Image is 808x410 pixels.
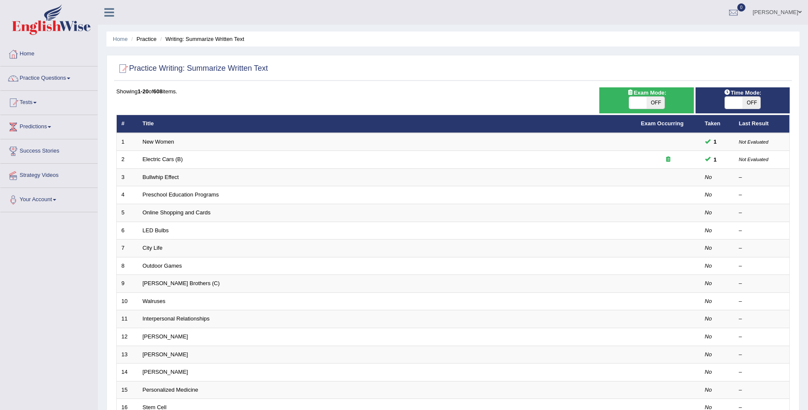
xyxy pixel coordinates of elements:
span: OFF [742,97,760,109]
div: – [739,209,785,217]
td: 5 [117,204,138,222]
td: 13 [117,346,138,364]
span: Time Mode: [720,88,765,97]
div: Show exams occurring in exams [599,87,693,113]
a: Tests [0,91,98,112]
td: 6 [117,222,138,240]
a: Outdoor Games [143,263,182,269]
a: Your Account [0,188,98,209]
td: 8 [117,257,138,275]
em: No [705,369,712,375]
a: [PERSON_NAME] [143,369,188,375]
td: 1 [117,133,138,151]
th: Title [138,115,636,133]
div: – [739,280,785,288]
em: No [705,298,712,304]
small: Not Evaluated [739,157,768,162]
a: Success Stories [0,139,98,161]
a: Preschool Education Programs [143,191,219,198]
td: 4 [117,186,138,204]
li: Practice [129,35,156,43]
em: No [705,174,712,180]
div: – [739,386,785,394]
small: Not Evaluated [739,139,768,144]
div: – [739,262,785,270]
div: – [739,227,785,235]
td: 7 [117,240,138,257]
span: OFF [647,97,664,109]
a: Practice Questions [0,66,98,88]
a: Bullwhip Effect [143,174,179,180]
div: – [739,297,785,306]
td: 2 [117,151,138,169]
td: 15 [117,381,138,399]
th: Last Result [734,115,790,133]
span: 0 [737,3,746,12]
li: Writing: Summarize Written Text [158,35,244,43]
a: New Women [143,139,174,145]
a: Home [0,42,98,64]
a: Predictions [0,115,98,136]
td: 14 [117,364,138,381]
div: Showing of items. [116,87,790,95]
div: – [739,333,785,341]
a: Walruses [143,298,166,304]
a: Online Shopping and Cards [143,209,211,216]
div: – [739,351,785,359]
td: 11 [117,310,138,328]
em: No [705,209,712,216]
a: Personalized Medicine [143,387,198,393]
a: Home [113,36,128,42]
a: Strategy Videos [0,164,98,185]
a: [PERSON_NAME] Brothers (C) [143,280,220,286]
h2: Practice Writing: Summarize Written Text [116,62,268,75]
em: No [705,315,712,322]
div: – [739,173,785,182]
a: [PERSON_NAME] [143,333,188,340]
a: LED Bulbs [143,227,169,234]
div: Exam occurring question [641,156,696,164]
span: You can still take this question [710,137,720,146]
div: – [739,191,785,199]
span: Exam Mode: [624,88,670,97]
td: 3 [117,168,138,186]
th: # [117,115,138,133]
b: 1-20 [138,88,149,95]
div: – [739,244,785,252]
em: No [705,351,712,358]
em: No [705,333,712,340]
a: Exam Occurring [641,120,684,127]
td: 9 [117,275,138,293]
div: – [739,315,785,323]
a: City Life [143,245,163,251]
a: [PERSON_NAME] [143,351,188,358]
em: No [705,245,712,251]
a: Electric Cars (B) [143,156,183,162]
td: 12 [117,328,138,346]
div: – [739,368,785,376]
td: 10 [117,292,138,310]
th: Taken [700,115,734,133]
em: No [705,280,712,286]
em: No [705,191,712,198]
span: You can still take this question [710,155,720,164]
em: No [705,227,712,234]
em: No [705,387,712,393]
a: Interpersonal Relationships [143,315,210,322]
b: 608 [153,88,163,95]
em: No [705,263,712,269]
